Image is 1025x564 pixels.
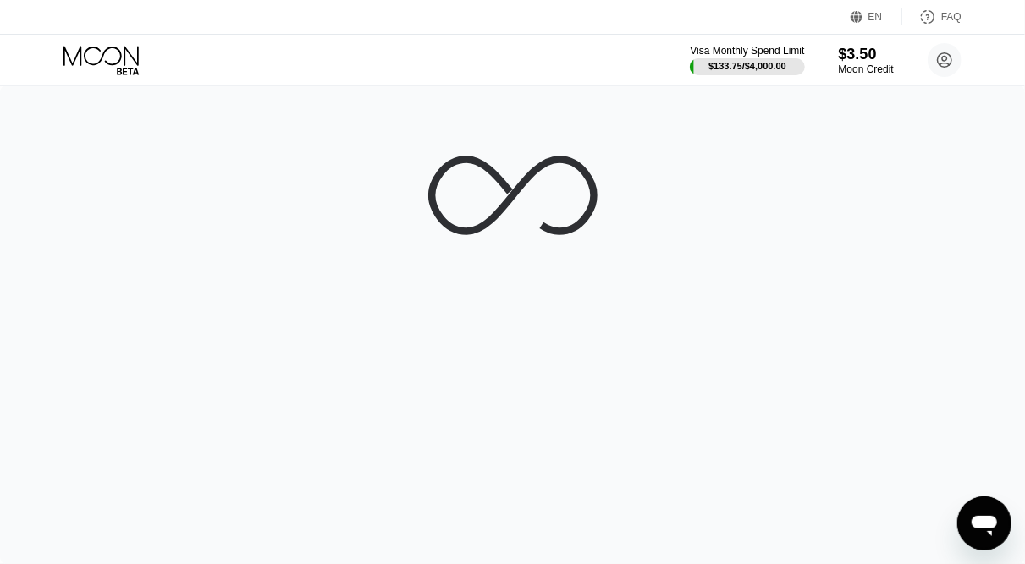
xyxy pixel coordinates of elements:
[839,63,894,75] div: Moon Credit
[708,61,786,71] div: $133.75 / $4,000.00
[839,46,894,63] div: $3.50
[851,8,902,25] div: EN
[690,45,804,57] div: Visa Monthly Spend Limit
[839,46,894,75] div: $3.50Moon Credit
[902,8,962,25] div: FAQ
[868,11,883,23] div: EN
[941,11,962,23] div: FAQ
[957,496,1011,550] iframe: Button to launch messaging window
[690,45,804,75] div: Visa Monthly Spend Limit$133.75/$4,000.00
